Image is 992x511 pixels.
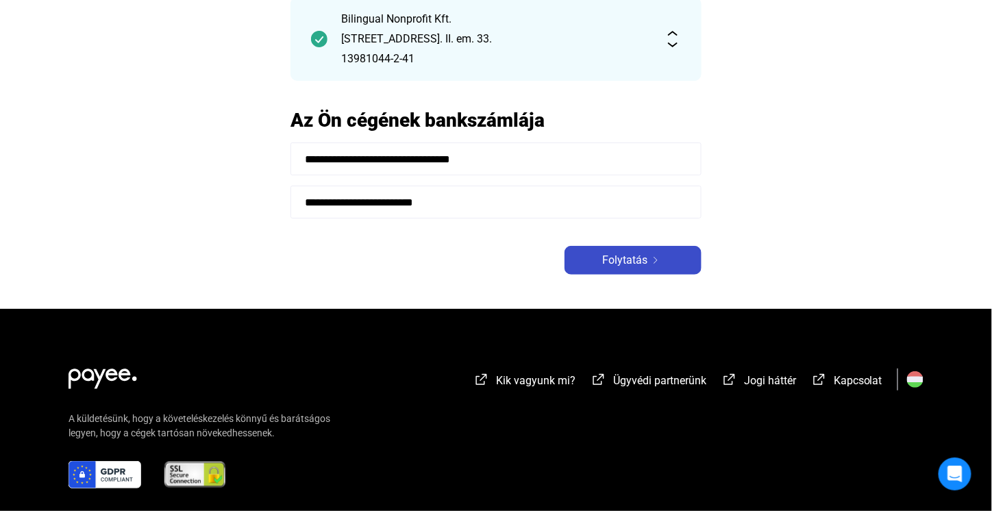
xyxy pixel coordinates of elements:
[602,252,647,269] span: Folytatás
[69,461,141,488] img: gdpr
[721,373,738,386] img: external-link-white
[721,376,796,389] a: external-link-whiteJogi háttér
[591,373,607,386] img: external-link-white
[311,31,327,47] img: checkmark-darker-green-circle
[834,374,882,387] span: Kapcsolat
[473,373,490,386] img: external-link-white
[473,376,575,389] a: external-link-whiteKik vagyunk mi?
[69,361,137,389] img: white-payee-white-dot.svg
[613,374,706,387] span: Ügyvédi partnerünk
[907,371,923,388] img: HU.svg
[647,257,664,264] img: arrow-right-white
[341,11,651,27] div: Bilingual Nonprofit Kft.
[665,31,681,47] img: expand
[496,374,575,387] span: Kik vagyunk mi?
[341,51,651,67] div: 13981044-2-41
[811,376,882,389] a: external-link-whiteKapcsolat
[939,458,971,490] div: Open Intercom Messenger
[341,31,651,47] div: [STREET_ADDRESS]. II. em. 33.
[591,376,706,389] a: external-link-whiteÜgyvédi partnerünk
[290,108,702,132] h2: Az Ön cégének bankszámlája
[811,373,828,386] img: external-link-white
[744,374,796,387] span: Jogi háttér
[565,246,702,275] button: Folytatásarrow-right-white
[163,461,227,488] img: ssl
